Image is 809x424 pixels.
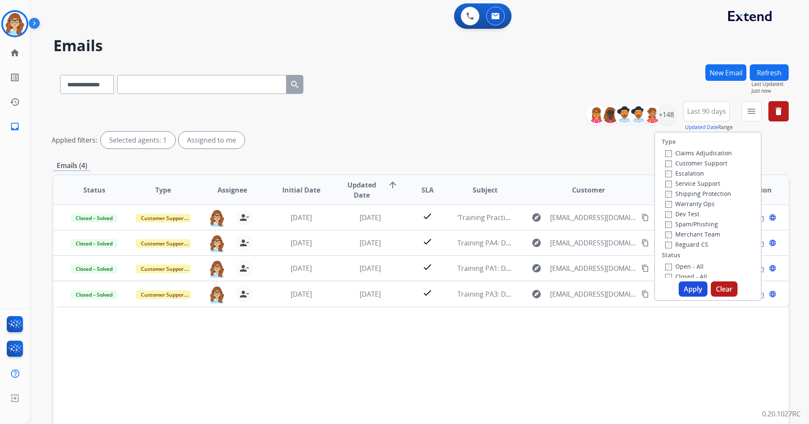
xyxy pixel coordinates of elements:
label: Spam/Phishing [665,220,718,228]
span: Customer Support [136,290,191,299]
label: Open - All [665,262,704,270]
span: Training PA4: Do Not Assign ([PERSON_NAME]) [457,238,605,248]
mat-icon: inbox [10,121,20,132]
input: Open - All [665,264,672,270]
input: Warranty Ops [665,201,672,208]
button: New Email [705,64,746,81]
input: Customer Support [665,160,672,167]
span: Subject [473,185,498,195]
input: Claims Adjudication [665,150,672,157]
label: Claims Adjudication [665,149,732,157]
mat-icon: home [10,48,20,58]
span: [EMAIL_ADDRESS][DOMAIN_NAME] [550,238,637,248]
button: Clear [711,281,737,297]
span: [DATE] [291,289,312,299]
div: Assigned to me [179,132,245,149]
mat-icon: person_remove [239,212,249,223]
label: Service Support [665,179,720,187]
img: agent-avatar [209,286,226,303]
input: Closed - All [665,274,672,281]
mat-icon: person_remove [239,289,249,299]
mat-icon: person_remove [239,238,249,248]
span: [EMAIL_ADDRESS][DOMAIN_NAME] [550,212,637,223]
mat-icon: delete [773,106,784,116]
span: Training PA1: Do Not Assign ([PERSON_NAME]) [457,264,605,273]
span: Initial Date [282,185,320,195]
span: Closed – Solved [71,264,118,273]
span: [EMAIL_ADDRESS][DOMAIN_NAME] [550,263,637,273]
span: Closed – Solved [71,239,118,248]
mat-icon: language [769,290,776,298]
input: Escalation [665,171,672,177]
label: Warranty Ops [665,200,715,208]
span: [DATE] [291,264,312,273]
mat-icon: menu [746,106,757,116]
span: [DATE] [291,238,312,248]
span: [DATE] [360,238,381,248]
label: Shipping Protection [665,190,731,198]
mat-icon: content_copy [641,264,649,272]
mat-icon: check [422,288,432,298]
span: Assignee [217,185,247,195]
span: ‘Training Practice – New Email’ [457,213,553,222]
span: Customer Support [136,264,191,273]
p: Emails (4) [53,160,91,171]
img: agent-avatar [209,209,226,227]
span: Last Updated: [751,81,789,88]
mat-icon: content_copy [641,239,649,247]
span: Closed – Solved [71,290,118,299]
span: [EMAIL_ADDRESS][DOMAIN_NAME] [550,289,637,299]
span: Range [685,124,733,131]
mat-icon: content_copy [641,290,649,298]
img: avatar [3,12,27,36]
span: Just now [751,88,789,94]
mat-icon: explore [531,289,542,299]
mat-icon: explore [531,238,542,248]
input: Dev Test [665,211,672,218]
label: Escalation [665,169,704,177]
mat-icon: explore [531,263,542,273]
label: Customer Support [665,159,727,167]
button: Updated Date [685,124,718,131]
p: 0.20.1027RC [762,409,801,419]
label: Closed - All [665,273,707,281]
img: agent-avatar [209,260,226,278]
span: Last 90 days [687,110,726,113]
input: Merchant Team [665,231,672,238]
mat-icon: language [769,214,776,221]
input: Reguard CS [665,242,672,248]
span: Customer Support [136,239,191,248]
span: [DATE] [360,264,381,273]
label: Reguard CS [665,240,708,248]
span: Type [155,185,171,195]
p: Applied filters: [52,135,97,145]
label: Dev Test [665,210,699,218]
div: +148 [656,105,677,125]
span: Customer Support [136,214,191,223]
mat-icon: explore [531,212,542,223]
label: Merchant Team [665,230,720,238]
span: SLA [421,185,434,195]
mat-icon: language [769,239,776,247]
mat-icon: language [769,264,776,272]
span: Updated Date [343,180,381,200]
mat-icon: list_alt [10,72,20,83]
label: Type [662,138,676,146]
span: Customer [572,185,605,195]
input: Spam/Phishing [665,221,672,228]
span: Closed – Solved [71,214,118,223]
button: Last 90 days [683,101,730,121]
div: Selected agents: 1 [101,132,175,149]
mat-icon: arrow_upward [388,180,398,190]
input: Service Support [665,181,672,187]
span: Training PA3: Do Not Assign ([PERSON_NAME]) [457,289,605,299]
span: [DATE] [360,213,381,222]
mat-icon: history [10,97,20,107]
mat-icon: content_copy [641,214,649,221]
mat-icon: check [422,262,432,272]
h2: Emails [53,37,789,54]
mat-icon: search [290,80,300,90]
input: Shipping Protection [665,191,672,198]
span: [DATE] [360,289,381,299]
span: [DATE] [291,213,312,222]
